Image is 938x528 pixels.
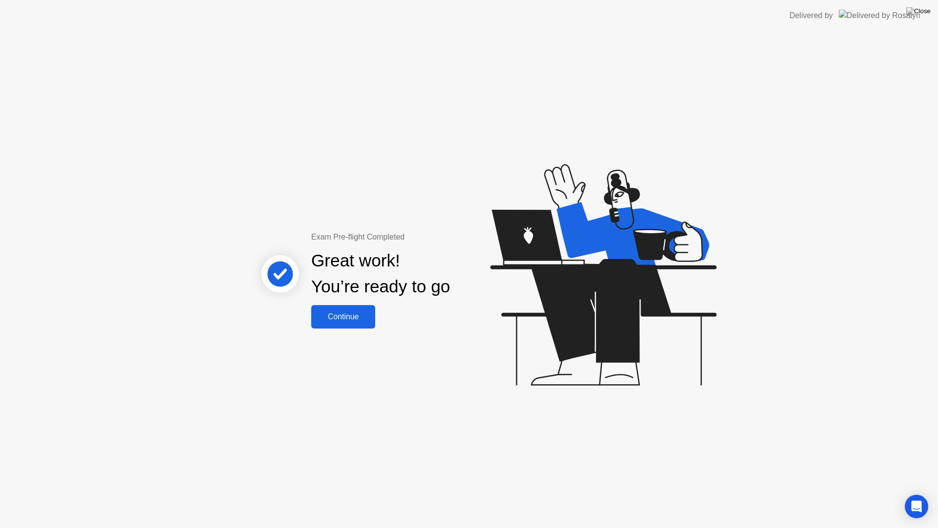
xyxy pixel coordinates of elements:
div: Great work! You’re ready to go [311,248,450,300]
img: Close [906,7,931,15]
img: Delivered by Rosalyn [839,10,920,21]
div: Continue [314,312,372,321]
div: Exam Pre-flight Completed [311,231,513,243]
div: Delivered by [789,10,833,22]
button: Continue [311,305,375,329]
div: Open Intercom Messenger [905,495,928,518]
